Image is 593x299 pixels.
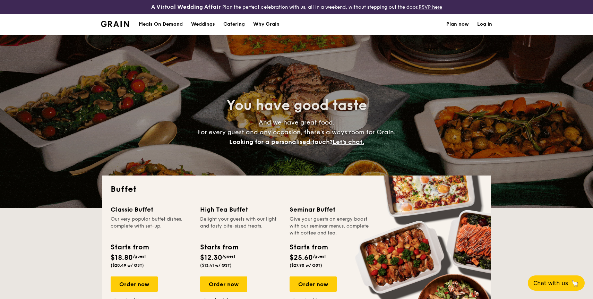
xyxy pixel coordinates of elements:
h1: Catering [223,14,245,35]
button: Chat with us🦙 [528,275,585,291]
div: Order now [290,276,337,292]
div: Our very popular buffet dishes, complete with set-up. [111,216,192,237]
span: And we have great food. For every guest and any occasion, there’s always room for Grain. [197,119,396,146]
a: Why Grain [249,14,284,35]
div: Seminar Buffet [290,205,371,214]
span: /guest [133,254,146,259]
div: Order now [200,276,247,292]
span: Looking for a personalised touch? [229,138,333,146]
span: $18.80 [111,254,133,262]
a: Logotype [101,21,129,27]
h2: Buffet [111,184,482,195]
a: Meals On Demand [135,14,187,35]
div: Classic Buffet [111,205,192,214]
span: Let's chat. [333,138,364,146]
a: Log in [477,14,492,35]
span: /guest [222,254,235,259]
span: $12.30 [200,254,222,262]
div: Order now [111,276,158,292]
div: Starts from [290,242,327,253]
span: ($13.41 w/ GST) [200,263,232,268]
span: 🦙 [571,279,579,287]
a: Weddings [187,14,219,35]
h4: A Virtual Wedding Affair [151,3,221,11]
a: RSVP here [419,4,442,10]
img: Grain [101,21,129,27]
span: $25.60 [290,254,313,262]
div: Weddings [191,14,215,35]
span: Chat with us [533,280,568,287]
a: Catering [219,14,249,35]
div: Starts from [111,242,148,253]
a: Plan now [446,14,469,35]
div: Give your guests an energy boost with our seminar menus, complete with coffee and tea. [290,216,371,237]
div: Starts from [200,242,238,253]
div: Delight your guests with our light and tasty bite-sized treats. [200,216,281,237]
div: Meals On Demand [139,14,183,35]
span: /guest [313,254,326,259]
span: You have good taste [226,97,367,114]
span: ($20.49 w/ GST) [111,263,144,268]
span: ($27.90 w/ GST) [290,263,322,268]
div: Plan the perfect celebration with us, all in a weekend, without stepping out the door. [99,3,494,11]
div: Why Grain [253,14,280,35]
div: High Tea Buffet [200,205,281,214]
